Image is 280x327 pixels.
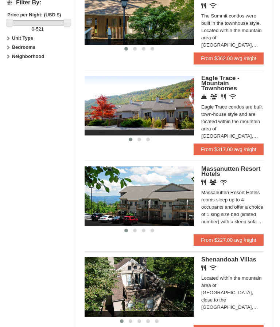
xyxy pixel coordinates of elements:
a: From $227.00 avg /night [194,234,264,246]
div: Located within the mountain area of [GEOGRAPHIC_DATA], close to the [GEOGRAPHIC_DATA], Massanutte... [201,275,264,311]
span: Massanutten Resort Hotels [201,165,260,177]
i: Wireless Internet (free) [210,265,217,271]
strong: Neighborhood [12,54,44,59]
strong: Price per Night: (USD $) [7,12,61,17]
i: Concierge Desk [201,94,207,99]
a: From $317.00 avg /night [194,143,264,155]
span: Shenandoah Villas [201,256,256,263]
i: Conference Facilities [210,94,217,99]
span: Eagle Trace - Mountain Townhomes [201,75,240,92]
i: Restaurant [201,180,206,185]
div: Eagle Trace condos are built town-house style and are located within the mountain area of [GEOGRA... [201,103,264,140]
strong: Unit Type [12,35,33,41]
div: The Summit condos were built in the townhouse style. Located within the mountain area of [GEOGRAP... [201,12,264,49]
i: Banquet Facilities [210,180,217,185]
i: Wireless Internet (free) [229,94,236,99]
i: Wireless Internet (free) [210,3,217,8]
label: - [7,25,68,33]
strong: Bedrooms [12,44,35,50]
div: Massanutten Resort Hotels rooms sleep up to 4 occupants and offer a choice of 1 king size bed (li... [201,189,264,225]
i: Restaurant [221,94,226,99]
span: 0 [32,26,34,32]
a: From $362.00 avg /night [194,52,264,64]
i: Restaurant [201,3,206,8]
span: 521 [36,26,44,32]
i: Restaurant [201,265,206,271]
i: Wireless Internet (free) [220,180,227,185]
